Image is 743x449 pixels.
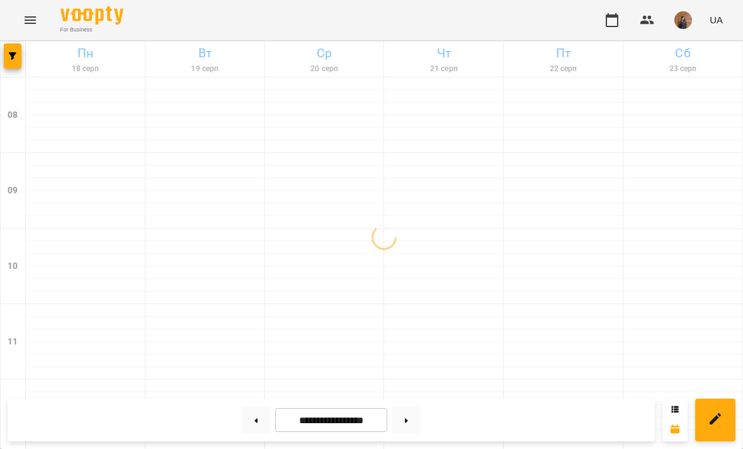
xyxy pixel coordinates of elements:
span: UA [710,13,723,26]
h6: Пт [506,43,621,63]
h6: Ср [267,43,382,63]
h6: 08 [8,108,18,122]
h6: 22 серп [506,63,621,75]
h6: 21 серп [386,63,501,75]
h6: 23 серп [625,63,740,75]
h6: 10 [8,259,18,273]
button: Menu [15,5,45,35]
img: 40e98ae57a22f8772c2bdbf2d9b59001.jpeg [674,11,692,29]
h6: 20 серп [267,63,382,75]
h6: Сб [625,43,740,63]
h6: Вт [147,43,263,63]
h6: 19 серп [147,63,263,75]
img: Voopty Logo [60,6,123,25]
h6: 18 серп [28,63,143,75]
h6: 09 [8,184,18,198]
h6: Чт [386,43,501,63]
h6: 11 [8,335,18,349]
span: For Business [60,26,123,34]
h6: Пн [28,43,143,63]
button: UA [705,8,728,31]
